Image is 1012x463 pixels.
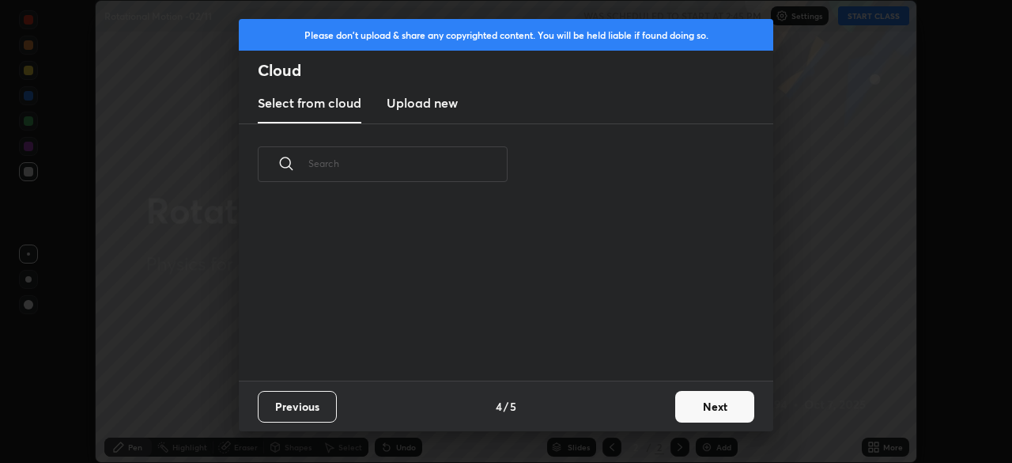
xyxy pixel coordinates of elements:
h4: / [504,398,508,415]
h4: 4 [496,398,502,415]
h3: Select from cloud [258,93,361,112]
button: Previous [258,391,337,423]
input: Search [308,130,508,197]
button: Next [675,391,754,423]
div: Please don't upload & share any copyrighted content. You will be held liable if found doing so. [239,19,773,51]
h4: 5 [510,398,516,415]
h3: Upload new [387,93,458,112]
h2: Cloud [258,60,773,81]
